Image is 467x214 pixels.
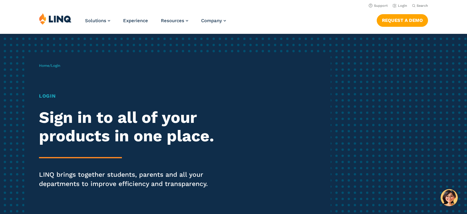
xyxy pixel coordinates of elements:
h2: Sign in to all of your products in one place. [39,108,219,145]
span: Company [201,18,222,23]
nav: Primary Navigation [85,13,226,33]
a: Resources [161,18,188,23]
span: Solutions [85,18,106,23]
a: Support [369,4,388,8]
img: LINQ | K‑12 Software [39,13,72,25]
button: Open Search Bar [412,3,428,8]
p: LINQ brings together students, parents and all your departments to improve efficiency and transpa... [39,170,219,188]
a: Home [39,63,49,68]
span: Search [417,4,428,8]
span: Login [51,63,60,68]
a: Solutions [85,18,110,23]
h1: Login [39,92,219,100]
nav: Button Navigation [377,13,428,26]
span: Resources [161,18,184,23]
a: Login [393,4,407,8]
a: Experience [123,18,148,23]
a: Request a Demo [377,14,428,26]
span: / [39,63,60,68]
a: Company [201,18,226,23]
button: Hello, have a question? Let’s chat. [441,189,458,206]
